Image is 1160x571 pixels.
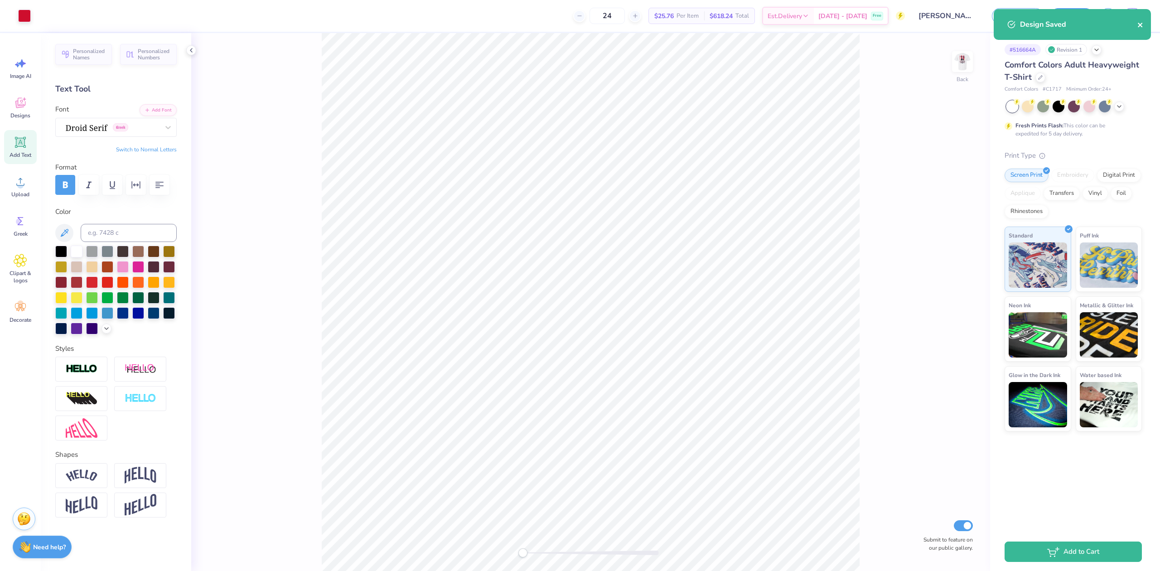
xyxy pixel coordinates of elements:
span: Greek [14,230,28,237]
span: Per Item [677,11,699,21]
div: Rhinestones [1005,205,1049,218]
button: close [1137,19,1144,30]
img: Standard [1009,242,1067,288]
div: Accessibility label [518,548,527,557]
label: Color [55,207,177,217]
label: Font [55,104,69,115]
span: $25.76 [654,11,674,21]
label: Submit to feature on our public gallery. [918,536,973,552]
span: Designs [10,112,30,119]
span: Neon Ink [1009,300,1031,310]
button: Personalized Numbers [120,44,177,65]
span: Total [735,11,749,21]
span: Add Text [10,151,31,159]
div: Digital Print [1097,169,1141,182]
img: Rise [125,494,156,516]
span: Personalized Names [73,48,106,61]
button: Switch to Normal Letters [116,146,177,153]
span: Personalized Numbers [138,48,171,61]
div: Design Saved [1020,19,1137,30]
div: Embroidery [1051,169,1094,182]
img: Free Distort [66,418,97,438]
img: Arc [66,469,97,482]
img: Arch [125,467,156,484]
div: Print Type [1005,150,1142,161]
span: [DATE] - [DATE] [818,11,867,21]
span: Comfort Colors [1005,86,1038,93]
div: Foil [1111,187,1132,200]
strong: Fresh Prints Flash: [1015,122,1063,129]
div: Text Tool [55,83,177,95]
span: Glow in the Dark Ink [1009,370,1060,380]
span: Metallic & Glitter Ink [1080,300,1133,310]
div: Applique [1005,187,1041,200]
input: e.g. 7428 c [81,224,177,242]
img: Flag [66,496,97,514]
label: Shapes [55,450,78,460]
label: Format [55,162,177,173]
div: Transfers [1044,187,1080,200]
label: Styles [55,344,74,354]
span: # C1717 [1043,86,1062,93]
div: Back [957,75,968,83]
img: Stroke [66,364,97,374]
span: Minimum Order: 24 + [1066,86,1112,93]
button: Add to Cart [1005,542,1142,562]
div: This color can be expedited for 5 day delivery. [1015,121,1127,138]
span: Upload [11,191,29,198]
div: Screen Print [1005,169,1049,182]
img: Glow in the Dark Ink [1009,382,1067,427]
img: 3D Illusion [66,392,97,406]
button: Add Font [140,104,177,116]
div: Vinyl [1083,187,1108,200]
span: $618.24 [710,11,733,21]
img: Neon Ink [1009,312,1067,358]
input: Untitled Design [912,7,978,25]
div: # 516664A [1005,44,1041,55]
input: – – [590,8,625,24]
button: Personalized Names [55,44,112,65]
img: Metallic & Glitter Ink [1080,312,1138,358]
img: Negative Space [125,393,156,404]
img: Back [953,53,971,71]
span: Est. Delivery [768,11,802,21]
img: Shadow [125,363,156,375]
img: Puff Ink [1080,242,1138,288]
span: Clipart & logos [5,270,35,284]
span: Standard [1009,231,1033,240]
span: Puff Ink [1080,231,1099,240]
div: Revision 1 [1045,44,1087,55]
img: Water based Ink [1080,382,1138,427]
strong: Need help? [33,543,66,552]
span: Decorate [10,316,31,324]
span: Water based Ink [1080,370,1121,380]
span: Free [873,13,881,19]
span: Image AI [10,73,31,80]
span: Comfort Colors Adult Heavyweight T-Shirt [1005,59,1139,82]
